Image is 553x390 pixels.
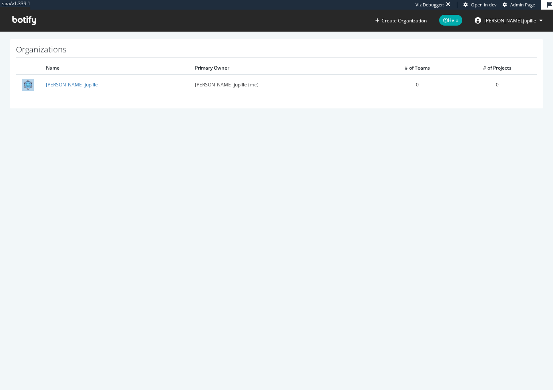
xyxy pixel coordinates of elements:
[439,15,462,26] span: Help
[40,62,189,74] th: Name
[375,17,427,24] button: Create Organization
[468,14,549,27] button: [PERSON_NAME].jupille
[510,2,535,8] span: Admin Page
[503,2,535,8] a: Admin Page
[463,2,497,8] a: Open in dev
[484,17,536,24] span: benjamin.jupille
[377,62,457,74] th: # of Teams
[248,81,259,88] span: (me)
[457,62,537,74] th: # of Projects
[189,74,377,94] td: [PERSON_NAME].jupille
[22,79,34,91] img: benjamin.jupille
[471,2,497,8] span: Open in dev
[189,62,377,74] th: Primary Owner
[416,2,444,8] div: Viz Debugger:
[457,74,537,94] td: 0
[377,74,457,94] td: 0
[46,81,98,88] a: [PERSON_NAME].jupille
[16,45,537,58] h1: Organizations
